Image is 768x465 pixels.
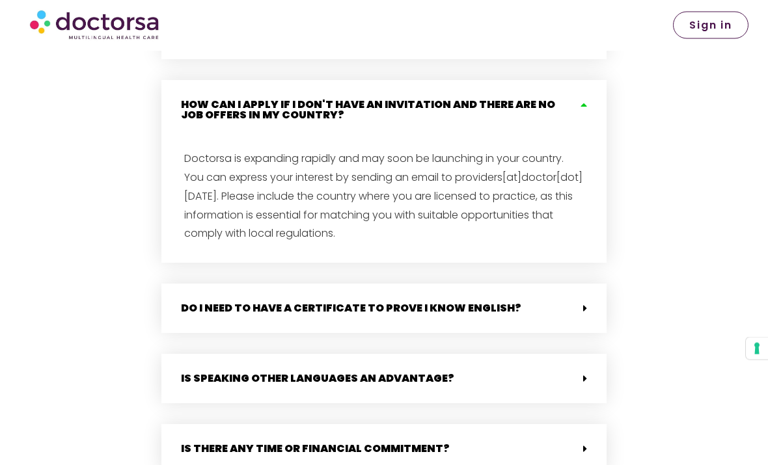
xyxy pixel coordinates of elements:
[689,20,732,31] span: Sign in
[746,338,768,360] button: Your consent preferences for tracking technologies
[181,301,521,316] a: Do I need to have a certificate to prove I know English?
[161,284,607,334] div: Do I need to have a certificate to prove I know English?
[181,442,450,457] a: Is there any time or financial commitment?
[181,98,555,123] a: How can I apply if I don't have an invitation and there are no job offers in my country?
[161,354,607,404] div: Is speaking other languages an advantage?
[161,140,607,263] div: How can I apply if I don't have an invitation and there are no job offers in my country?
[181,371,454,386] a: Is speaking other languages an advantage?
[184,150,584,244] p: Doctorsa is expanding rapidly and may soon be launching in your country. You can express your int...
[673,12,748,39] a: Sign in
[161,81,607,140] div: How can I apply if I don't have an invitation and there are no job offers in my country?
